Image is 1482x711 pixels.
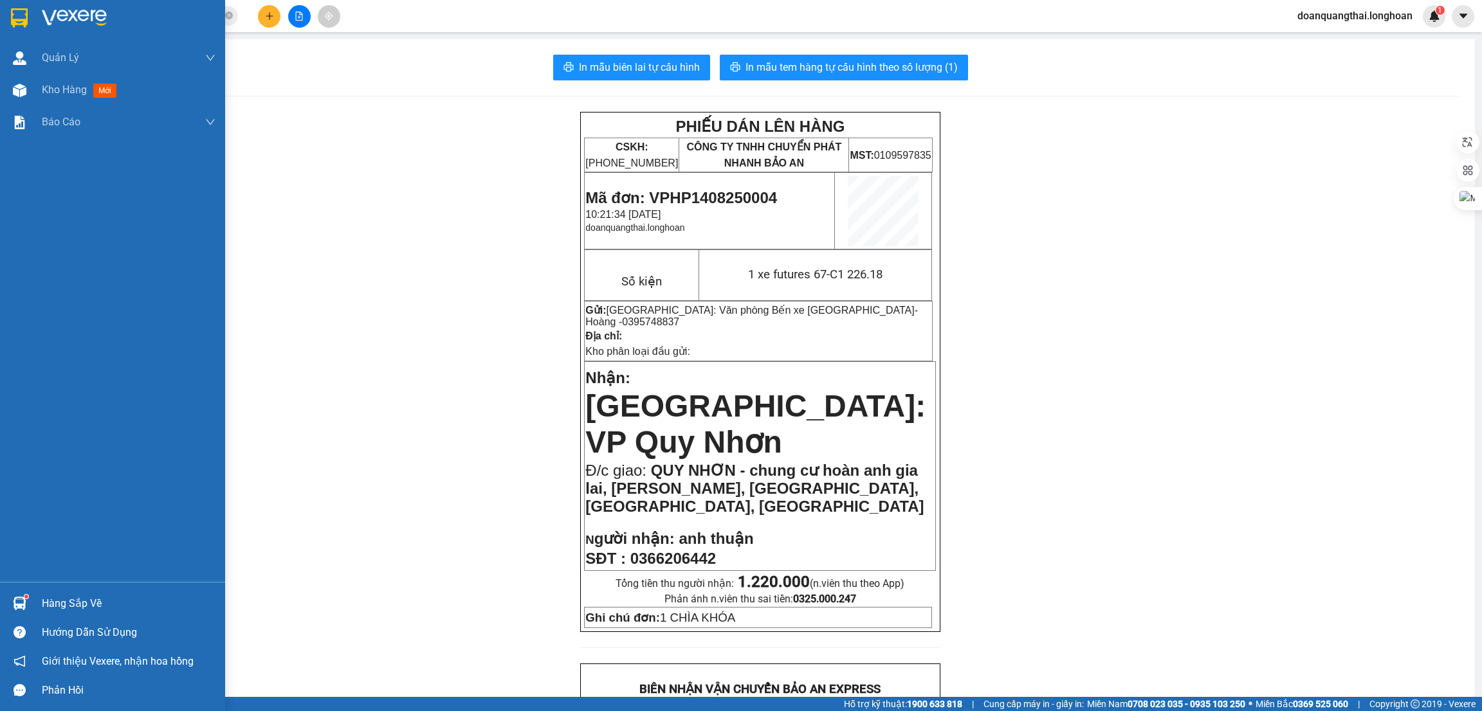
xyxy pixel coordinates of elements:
span: 1 xe futures 67-C1 226.18 [748,267,883,282]
span: Miền Nam [1087,697,1245,711]
strong: 0708 023 035 - 0935 103 250 [1128,699,1245,709]
strong: 1.220.000 [738,573,810,591]
span: Giới thiệu Vexere, nhận hoa hồng [42,653,194,669]
span: CÔNG TY TNHH CHUYỂN PHÁT NHANH BẢO AN [102,28,257,51]
span: file-add [295,12,304,21]
span: close-circle [225,12,233,19]
sup: 1 [1436,6,1445,15]
sup: 1 [24,595,28,598]
img: solution-icon [13,116,26,129]
span: question-circle [14,626,26,638]
strong: PHIẾU DÁN LÊN HÀNG [91,6,260,23]
strong: BIÊN NHẬN VẬN CHUYỂN BẢO AN EXPRESS [639,682,881,696]
span: Kho hàng [42,84,87,96]
strong: Gửi: [585,305,606,316]
strong: 0369 525 060 [1293,699,1348,709]
span: | [1358,697,1360,711]
span: [GEOGRAPHIC_DATA]: VP Quy Nhơn [585,389,926,459]
div: Phản hồi [42,681,215,700]
span: mới [93,84,116,98]
span: - [585,305,918,327]
span: QUY NHƠN - chung cư hoàn anh gia lai, [PERSON_NAME], [GEOGRAPHIC_DATA], [GEOGRAPHIC_DATA], [GEOGR... [585,462,924,515]
strong: 0325.000.247 [793,593,856,605]
span: 0395748837 [622,316,679,327]
span: Mã đơn: VPHP1408250004 [585,189,777,206]
button: printerIn mẫu tem hàng tự cấu hình theo số lượng (1) [720,55,968,80]
span: doanquangthai.longhoan [585,222,684,233]
span: doanquangthai.longhoan [1287,8,1423,24]
span: Hoàng - [585,316,679,327]
span: | [972,697,974,711]
span: down [205,117,215,127]
strong: PHIẾU DÁN LÊN HÀNG [675,118,845,135]
button: printerIn mẫu biên lai tự cấu hình [553,55,710,80]
button: caret-down [1452,5,1474,28]
span: close-circle [225,10,233,22]
strong: 1900 633 818 [907,699,962,709]
span: In mẫu tem hàng tự cấu hình theo số lượng (1) [746,59,958,75]
span: 0109597835 [850,150,931,161]
span: [PHONE_NUMBER] [585,141,678,168]
div: Hàng sắp về [42,594,215,613]
button: aim [318,5,340,28]
span: Hỗ trợ kỹ thuật: [844,697,962,711]
span: CÔNG TY TNHH CHUYỂN PHÁT NHANH BẢO AN [686,141,841,168]
strong: Ghi chú đơn: [585,611,660,624]
span: copyright [1411,699,1420,708]
span: notification [14,655,26,667]
span: Kho phân loại đầu gửi: [585,346,690,357]
span: Miền Bắc [1256,697,1348,711]
span: anh thuận [679,530,753,547]
span: aim [324,12,333,21]
span: 1 CHÌA KHÓA [585,611,735,624]
span: plus [265,12,274,21]
strong: CSKH: [35,28,68,39]
strong: CSKH: [616,141,648,152]
span: Số kiện [621,274,662,289]
span: caret-down [1458,10,1469,22]
span: 10:21:34 [DATE] [585,209,661,220]
strong: SĐT : [585,550,626,567]
span: Cung cấp máy in - giấy in: [983,697,1084,711]
span: Mã đơn: VPHP1408250004 [5,69,197,86]
strong: Địa chỉ: [585,330,622,341]
div: Hướng dẫn sử dụng [42,623,215,642]
span: Báo cáo [42,114,80,130]
span: 10:21:34 [DATE] [5,89,80,100]
span: printer [563,62,574,74]
span: message [14,684,26,696]
img: warehouse-icon [13,84,26,97]
img: icon-new-feature [1429,10,1440,22]
strong: MST: [850,150,874,161]
button: file-add [288,5,311,28]
span: gười nhận: [594,530,675,547]
span: down [205,53,215,63]
span: Phản ánh n.viên thu sai tiền: [664,593,856,605]
img: logo-vxr [11,8,28,28]
span: In mẫu biên lai tự cấu hình [579,59,700,75]
span: ⚪️ [1249,701,1252,706]
span: Quản Lý [42,50,79,66]
span: printer [730,62,740,74]
img: warehouse-icon [13,597,26,610]
span: (n.viên thu theo App) [738,577,904,589]
strong: N [585,533,674,546]
img: warehouse-icon [13,51,26,65]
span: Nhận: [585,369,630,386]
span: 0366206442 [630,550,716,567]
span: [GEOGRAPHIC_DATA]: Văn phòng Bến xe [GEOGRAPHIC_DATA] [607,305,915,316]
span: Đ/c giao: [585,462,650,479]
span: [PHONE_NUMBER] [5,28,98,50]
span: 1 [1438,6,1442,15]
button: plus [258,5,280,28]
span: Tổng tiền thu người nhận: [616,577,904,589]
